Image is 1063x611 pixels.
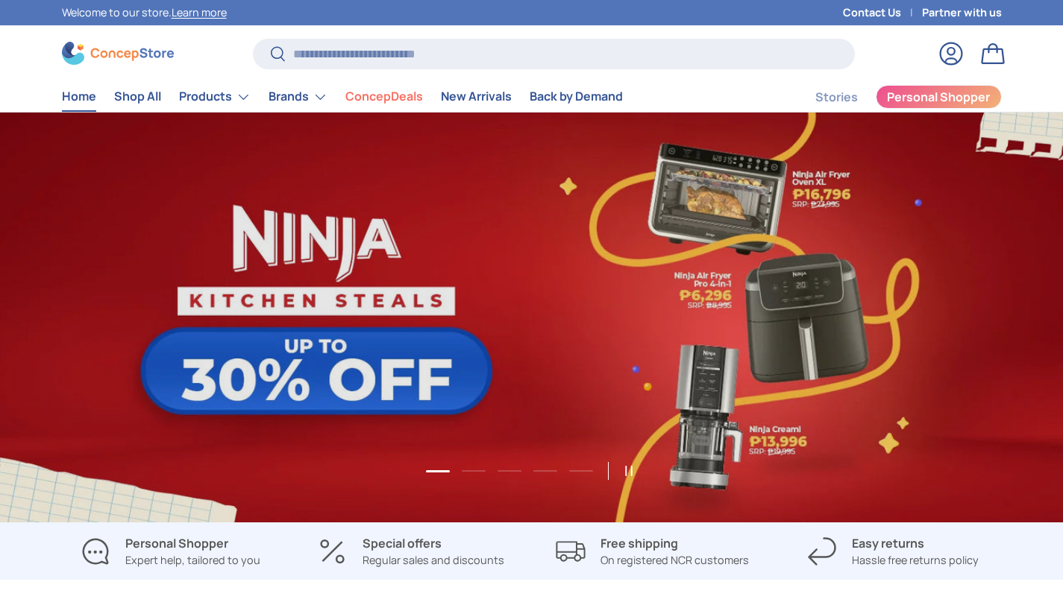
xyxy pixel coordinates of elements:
[876,85,1002,109] a: Personal Shopper
[363,552,504,569] p: Regular sales and discounts
[172,5,227,19] a: Learn more
[530,82,623,111] a: Back by Demand
[62,534,279,569] a: Personal Shopper Expert help, tailored to you
[62,42,174,65] img: ConcepStore
[62,4,227,21] p: Welcome to our store.
[62,82,96,111] a: Home
[125,535,228,551] strong: Personal Shopper
[780,82,1002,112] nav: Secondary
[852,552,979,569] p: Hassle free returns policy
[852,535,924,551] strong: Easy returns
[922,4,1002,21] a: Partner with us
[601,552,749,569] p: On registered NCR customers
[303,534,520,569] a: Special offers Regular sales and discounts
[62,82,623,112] nav: Primary
[843,4,922,21] a: Contact Us
[887,91,990,103] span: Personal Shopper
[544,534,761,569] a: Free shipping On registered NCR customers
[269,82,327,112] a: Brands
[170,82,260,112] summary: Products
[441,82,512,111] a: New Arrivals
[260,82,336,112] summary: Brands
[363,535,442,551] strong: Special offers
[785,534,1002,569] a: Easy returns Hassle free returns policy
[601,535,678,551] strong: Free shipping
[114,82,161,111] a: Shop All
[815,83,858,112] a: Stories
[179,82,251,112] a: Products
[125,552,260,569] p: Expert help, tailored to you
[345,82,423,111] a: ConcepDeals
